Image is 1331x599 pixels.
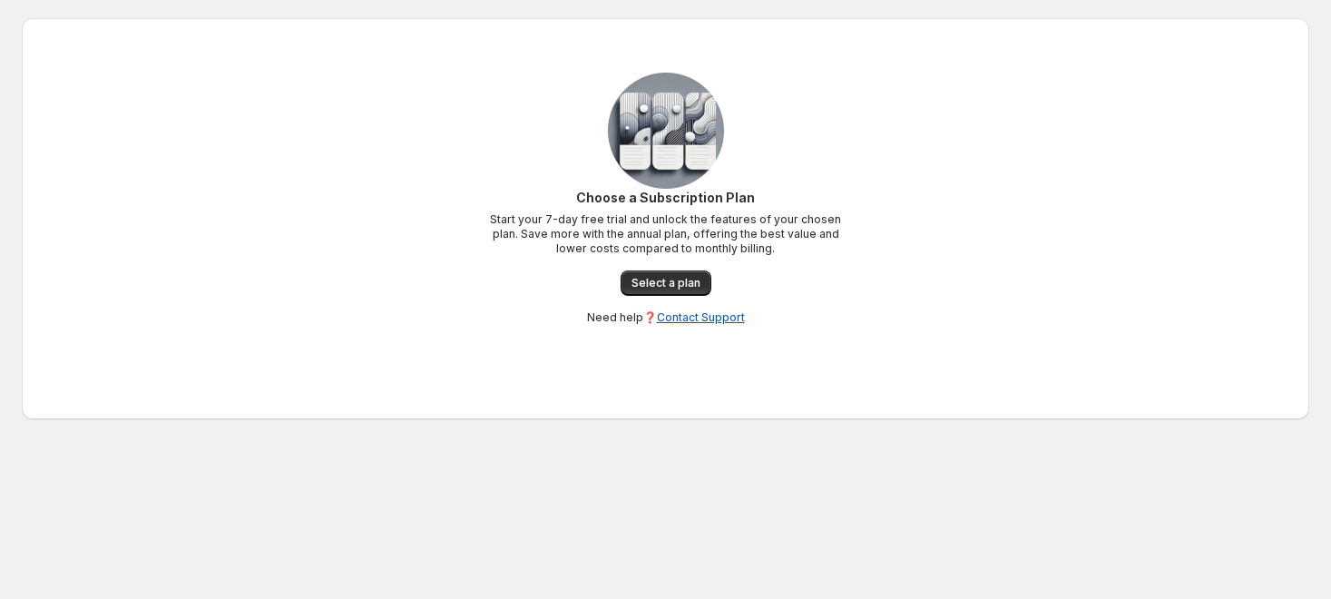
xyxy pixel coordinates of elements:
p: Choose a Subscription Plan [484,189,847,207]
p: Start your 7-day free trial and unlock the features of your chosen plan. Save more with the annua... [484,212,847,256]
a: Contact Support [657,310,745,324]
p: Need help❓ [587,310,745,325]
a: Select a plan [621,270,711,296]
span: Select a plan [631,276,700,290]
